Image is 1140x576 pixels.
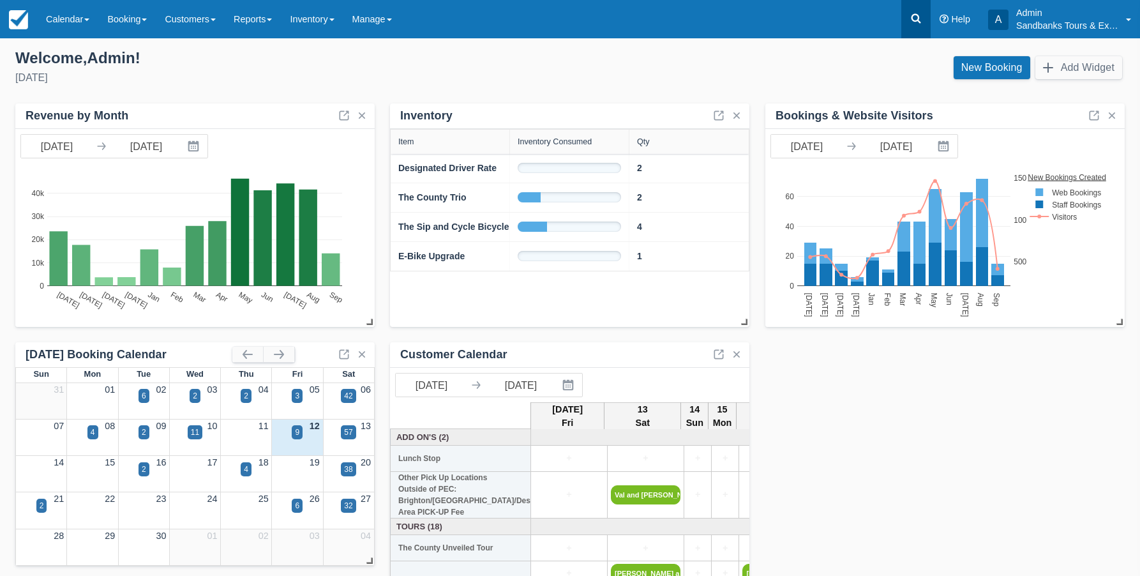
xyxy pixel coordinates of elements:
[361,531,371,541] a: 04
[207,457,218,467] a: 17
[742,451,812,466] a: +
[391,446,531,472] th: Lunch Stop
[54,384,64,395] a: 31
[611,542,680,556] a: +
[951,14,970,24] span: Help
[259,457,269,467] a: 18
[54,494,64,504] a: 21
[259,421,269,431] a: 11
[681,402,709,430] th: 14 Sun
[398,250,465,263] a: E-Bike Upgrade
[604,402,681,430] th: 13 Sat
[637,222,642,232] strong: 4
[310,494,320,504] a: 26
[398,162,497,175] a: Designated Driver Rate
[259,531,269,541] a: 02
[156,531,166,541] a: 30
[310,457,320,467] a: 19
[361,421,371,431] a: 13
[156,421,166,431] a: 09
[534,488,604,502] a: +
[742,488,812,502] a: +
[637,163,642,173] strong: 2
[637,250,642,263] a: 1
[110,135,182,158] input: End Date
[687,542,708,556] a: +
[557,374,582,397] button: Interact with the calendar and add the check-in date for your trip.
[344,500,352,512] div: 32
[534,542,604,556] a: +
[742,542,812,556] a: +
[105,421,115,431] a: 08
[342,369,355,379] span: Sat
[771,135,843,158] input: Start Date
[310,531,320,541] a: 03
[611,451,680,466] a: +
[259,384,269,395] a: 04
[15,70,560,86] div: [DATE]
[207,494,218,504] a: 24
[715,451,735,466] a: +
[142,390,146,402] div: 6
[398,191,467,204] a: The County Trio
[15,49,560,68] div: Welcome , Admin !
[709,402,736,430] th: 15 Mon
[637,162,642,175] a: 2
[398,163,497,173] strong: Designated Driver Rate
[1028,172,1107,181] text: New Bookings Created
[295,390,299,402] div: 3
[26,347,232,362] div: [DATE] Booking Calendar
[137,369,151,379] span: Tue
[611,485,680,504] a: Val and [PERSON_NAME]
[105,457,115,467] a: 15
[637,220,642,234] a: 4
[54,421,64,431] a: 07
[9,10,28,29] img: checkfront-main-nav-mini-logo.png
[398,220,530,234] a: The Sip and Cycle Bicycle Tour
[361,384,371,395] a: 06
[91,427,95,438] div: 4
[1016,6,1118,19] p: Admin
[394,431,528,443] a: Add On's (2)
[396,374,467,397] input: Start Date
[156,457,166,467] a: 16
[398,137,414,146] div: Item
[637,251,642,261] strong: 1
[33,369,49,379] span: Sun
[531,402,604,430] th: [DATE] Fri
[954,56,1030,79] a: New Booking
[186,369,204,379] span: Wed
[988,10,1009,30] div: A
[21,135,93,158] input: Start Date
[295,500,299,512] div: 6
[142,464,146,475] div: 2
[54,457,64,467] a: 14
[391,472,531,519] th: Other Pick Up Locations Outside of PEC: Brighton/[GEOGRAPHIC_DATA]/Deseronto/[GEOGRAPHIC_DATA] Ar...
[391,535,531,561] th: The County Unveiled Tour
[142,427,146,438] div: 2
[207,531,218,541] a: 01
[105,384,115,395] a: 01
[344,464,352,475] div: 38
[687,488,708,502] a: +
[736,402,813,430] th: 16 Tue
[344,427,352,438] div: 57
[398,192,467,202] strong: The County Trio
[292,369,303,379] span: Fri
[182,135,207,158] button: Interact with the calendar and add the check-in date for your trip.
[637,137,650,146] div: Qty
[156,494,166,504] a: 23
[84,369,101,379] span: Mon
[259,494,269,504] a: 25
[191,427,199,438] div: 11
[54,531,64,541] a: 28
[715,542,735,556] a: +
[534,451,604,466] a: +
[361,457,371,467] a: 20
[244,390,248,402] div: 2
[932,135,957,158] button: Interact with the calendar and add the check-in date for your trip.
[637,191,642,204] a: 2
[26,109,128,123] div: Revenue by Month
[1016,19,1118,32] p: Sandbanks Tours & Experiences
[940,15,949,24] i: Help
